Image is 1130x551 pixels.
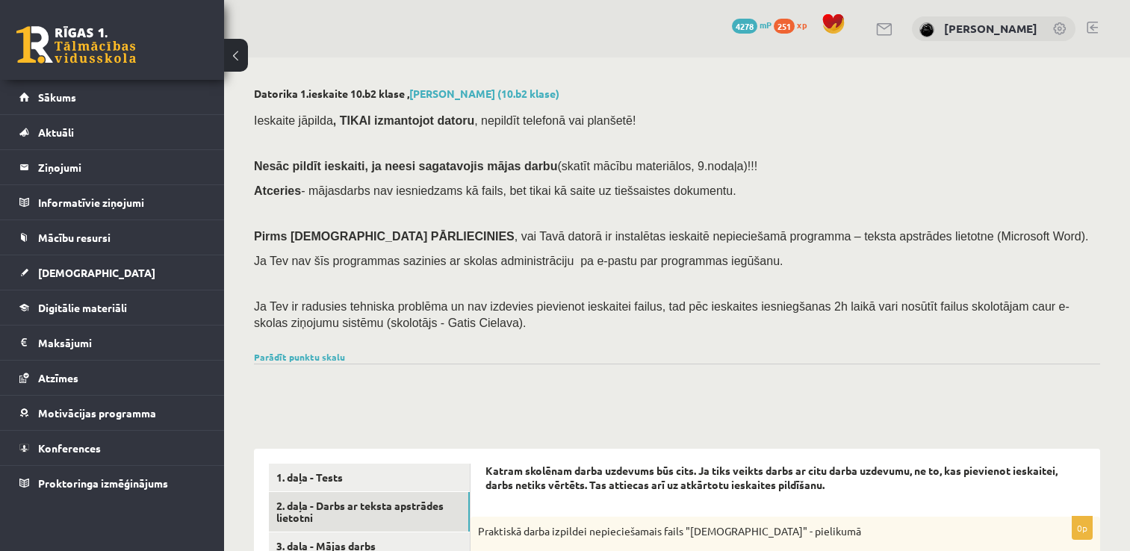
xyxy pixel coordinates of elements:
a: Digitālie materiāli [19,290,205,325]
span: 4278 [732,19,757,34]
span: Ja Tev nav šīs programmas sazinies ar skolas administrāciju pa e-pastu par programmas iegūšanu. [254,255,783,267]
a: [PERSON_NAME] (10.b2 klase) [409,87,559,100]
a: Atzīmes [19,361,205,395]
span: Aktuāli [38,125,74,139]
a: Sākums [19,80,205,114]
span: xp [797,19,807,31]
b: Atceries [254,184,301,197]
legend: Informatīvie ziņojumi [38,185,205,220]
legend: Ziņojumi [38,150,205,184]
a: [PERSON_NAME] [944,21,1037,36]
span: [DEMOGRAPHIC_DATA] [38,266,155,279]
span: Proktoringa izmēģinājums [38,476,168,490]
a: Maksājumi [19,326,205,360]
span: Mācību resursi [38,231,111,244]
a: Aktuāli [19,115,205,149]
strong: Katram skolēnam darba uzdevums būs cits. Ja tiks veikts darbs ar citu darba uzdevumu, ne to, kas ... [485,464,1058,492]
a: 2. daļa - Darbs ar teksta apstrādes lietotni [269,492,470,532]
a: [DEMOGRAPHIC_DATA] [19,255,205,290]
span: Sākums [38,90,76,104]
a: Mācību resursi [19,220,205,255]
span: Ja Tev ir radusies tehniska problēma un nav izdevies pievienot ieskaitei failus, tad pēc ieskaite... [254,300,1070,329]
a: Informatīvie ziņojumi [19,185,205,220]
span: Atzīmes [38,371,78,385]
a: Proktoringa izmēģinājums [19,466,205,500]
a: 251 xp [774,19,814,31]
span: 251 [774,19,795,34]
span: , vai Tavā datorā ir instalētas ieskaitē nepieciešamā programma – teksta apstrādes lietotne (Micr... [515,230,1089,243]
p: 0p [1072,516,1093,540]
a: Motivācijas programma [19,396,205,430]
span: Nesāc pildīt ieskaiti, ja neesi sagatavojis mājas darbu [254,160,557,172]
a: Rīgas 1. Tālmācības vidusskola [16,26,136,63]
a: 4278 mP [732,19,772,31]
span: - mājasdarbs nav iesniedzams kā fails, bet tikai kā saite uz tiešsaistes dokumentu. [254,184,736,197]
b: , TIKAI izmantojot datoru [333,114,474,127]
span: Konferences [38,441,101,455]
a: Konferences [19,431,205,465]
h2: Datorika 1.ieskaite 10.b2 klase , [254,87,1100,100]
span: mP [760,19,772,31]
a: Parādīt punktu skalu [254,351,345,363]
span: Digitālie materiāli [38,301,127,314]
span: Pirms [DEMOGRAPHIC_DATA] PĀRLIECINIES [254,230,515,243]
span: Motivācijas programma [38,406,156,420]
a: 1. daļa - Tests [269,464,470,491]
legend: Maksājumi [38,326,205,360]
span: Ieskaite jāpilda , nepildīt telefonā vai planšetē! [254,114,636,127]
span: (skatīt mācību materiālos, 9.nodaļa)!!! [557,160,757,172]
p: Praktiskā darba izpildei nepieciešamais fails "[DEMOGRAPHIC_DATA]" - pielikumā [478,524,1018,539]
a: Ziņojumi [19,150,205,184]
img: Anete Titāne [919,22,934,37]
